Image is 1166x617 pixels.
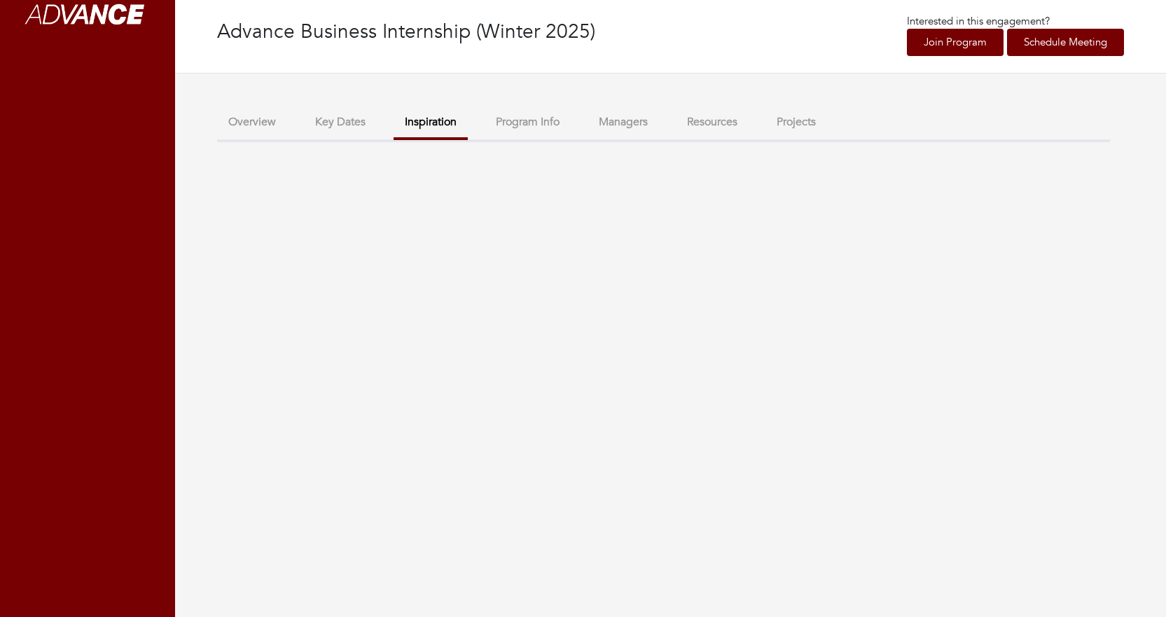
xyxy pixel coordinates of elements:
p: Interested in this engagement? [907,13,1124,29]
button: Key Dates [304,107,377,137]
button: Inspiration [394,107,468,140]
button: Projects [765,107,827,137]
button: Overview [217,107,287,137]
button: Managers [588,107,659,137]
a: Join Program [907,29,1004,56]
a: Schedule Meeting [1007,29,1124,56]
h3: Advance Business Internship (Winter 2025) [217,20,671,44]
button: Resources [676,107,749,137]
button: Program Info [485,107,571,137]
